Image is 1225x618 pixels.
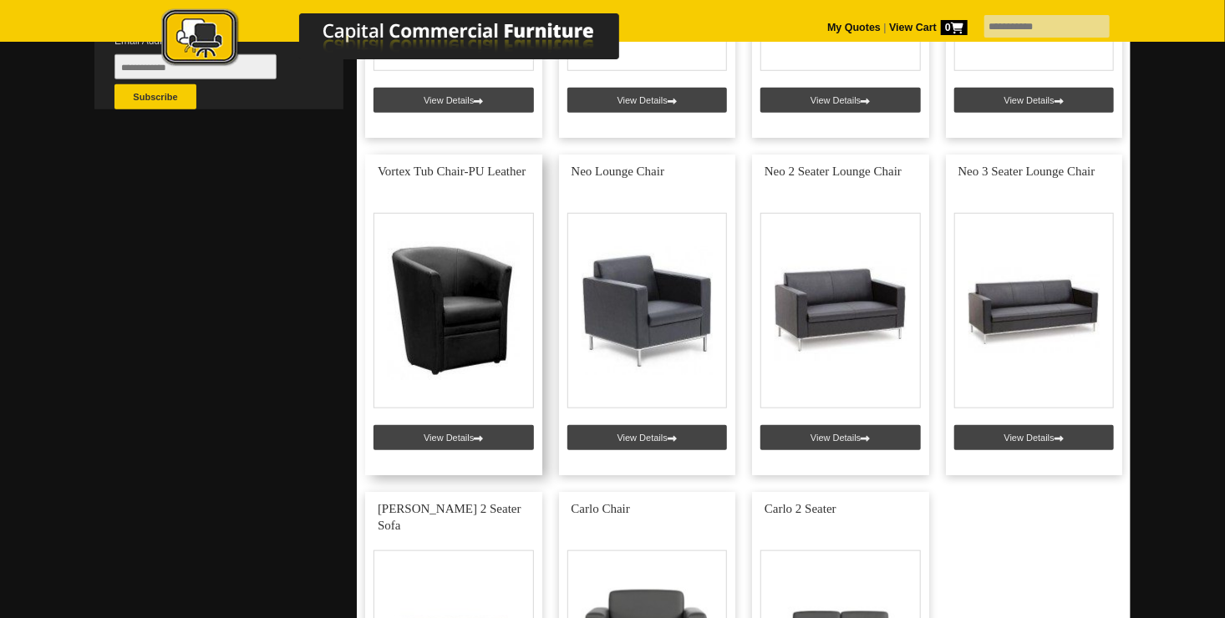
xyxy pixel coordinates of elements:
span: 0 [941,20,968,35]
img: Capital Commercial Furniture Logo [115,8,700,69]
input: Email Address * [114,54,277,79]
a: My Quotes [827,22,881,33]
a: View Cart0 [887,22,968,33]
button: Subscribe [114,84,196,109]
strong: View Cart [889,22,968,33]
a: Capital Commercial Furniture Logo [115,8,700,74]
